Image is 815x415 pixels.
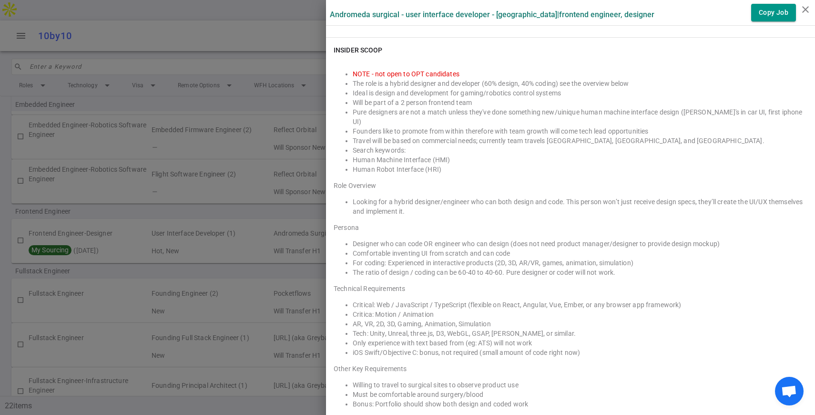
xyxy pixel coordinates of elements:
[353,300,807,310] li: Critical: Web / JavaScript / TypeScript (flexible on React, Angular, Vue, Ember, or any browser a...
[800,4,811,15] i: close
[334,284,807,293] div: Technical Requirements
[353,70,459,78] span: NOTE - not open to OPT candidates
[353,249,807,258] li: Comfortable inventing UI from scratch and can code
[775,377,804,405] div: Open chat
[353,239,807,249] li: Designer who can code OR engineer who can design (does not need product manager/designer to provi...
[353,390,807,399] li: Must be comfortable around surgery/blood
[353,399,807,409] li: Bonus: Portfolio should show both design and coded work
[334,181,807,190] div: Role Overview
[353,380,807,390] li: Willing to travel to surgical sites to observe product use
[353,348,807,357] li: iOS Swift/Objective C: bonus, not required (small amount of code right now)
[751,4,796,21] button: Copy Job
[353,310,807,319] li: Critica: Motion / Animation
[353,268,807,277] li: The ratio of design / coding can be 60-40 to 40-60. Pure designer or coder will not work.
[353,88,807,98] li: Ideal is design and development for gaming/robotics control systems
[353,98,807,107] li: Will be part of a 2 person frontend team
[353,126,807,136] li: Founders like to promote from within therefore with team growth will come tech lead opportunities
[334,364,807,373] div: Other Key Requirements
[353,319,807,329] li: AR, VR, 2D, 3D, Gaming, Animation, Simulation
[353,136,807,145] li: Travel will be based on commercial needs; currently team travels [GEOGRAPHIC_DATA], [GEOGRAPHIC_D...
[353,107,807,126] li: Pure designers are not a match unless they've done something new/uinique human machine interface ...
[353,338,807,348] li: Only experience with text based from (eg: ATS) will not work
[353,329,807,338] li: Tech: Unity, Unreal, three.js, D3, WebGL, GSAP, [PERSON_NAME], or similar.
[353,155,807,165] li: Human Machine Interface (HMI)
[334,45,382,55] h6: INSIDER SCOOP
[353,145,807,155] li: Search keywords:
[353,165,807,174] li: Human Robot Interface (HRI)
[353,79,807,88] li: The role is a hybrid designer and developer (60% design, 40% coding) see the overview below
[334,223,807,232] div: Persona
[353,258,807,268] li: For coding: Experienced in interactive products (2D, 3D, AR/VR, games, animation, simulation)
[353,197,807,216] li: Looking for a hybrid designer/engineer who can both design and code. This person won’t just recei...
[330,10,654,19] label: Andromeda Surgical - User Interface Developer - [GEOGRAPHIC_DATA] | Frontend Engineer, Designer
